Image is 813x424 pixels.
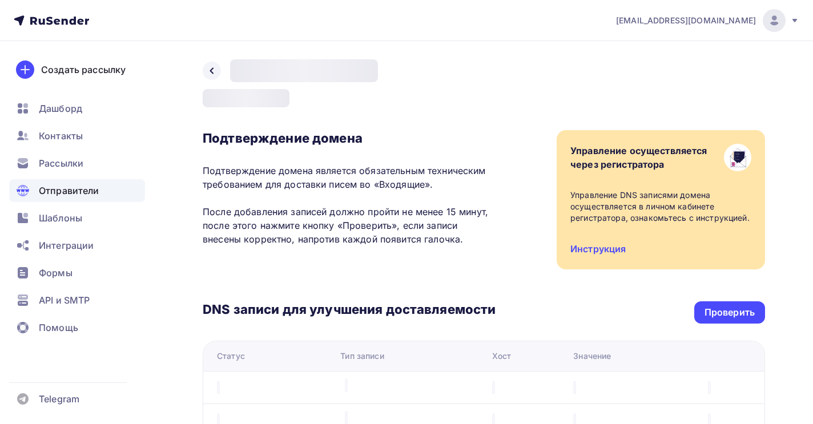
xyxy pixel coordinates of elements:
[203,301,496,320] h3: DNS записи для улучшения доставляемости
[616,9,799,32] a: [EMAIL_ADDRESS][DOMAIN_NAME]
[9,261,145,284] a: Формы
[39,184,99,197] span: Отправители
[616,15,756,26] span: [EMAIL_ADDRESS][DOMAIN_NAME]
[573,350,611,362] div: Значение
[39,239,94,252] span: Интеграции
[39,102,82,115] span: Дашборд
[9,124,145,147] a: Контакты
[39,392,79,406] span: Telegram
[39,211,82,225] span: Шаблоны
[705,306,755,319] div: Проверить
[39,266,73,280] span: Формы
[9,207,145,229] a: Шаблоны
[570,189,751,224] div: Управление DNS записями домена осуществляется в личном кабинете регистратора, ознакомьтесь с инст...
[39,156,83,170] span: Рассылки
[217,350,245,362] div: Статус
[492,350,512,362] div: Хост
[570,243,626,255] a: Инструкция
[41,63,126,76] div: Создать рассылку
[203,164,496,246] p: Подтверждение домена является обязательным техническим требованием для доставки писем во «Входящи...
[9,97,145,120] a: Дашборд
[9,152,145,175] a: Рассылки
[340,350,384,362] div: Тип записи
[39,129,83,143] span: Контакты
[9,179,145,202] a: Отправители
[39,293,90,307] span: API и SMTP
[570,144,707,171] div: Управление осуществляется через регистратора
[203,130,496,146] h3: Подтверждение домена
[39,321,78,334] span: Помощь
